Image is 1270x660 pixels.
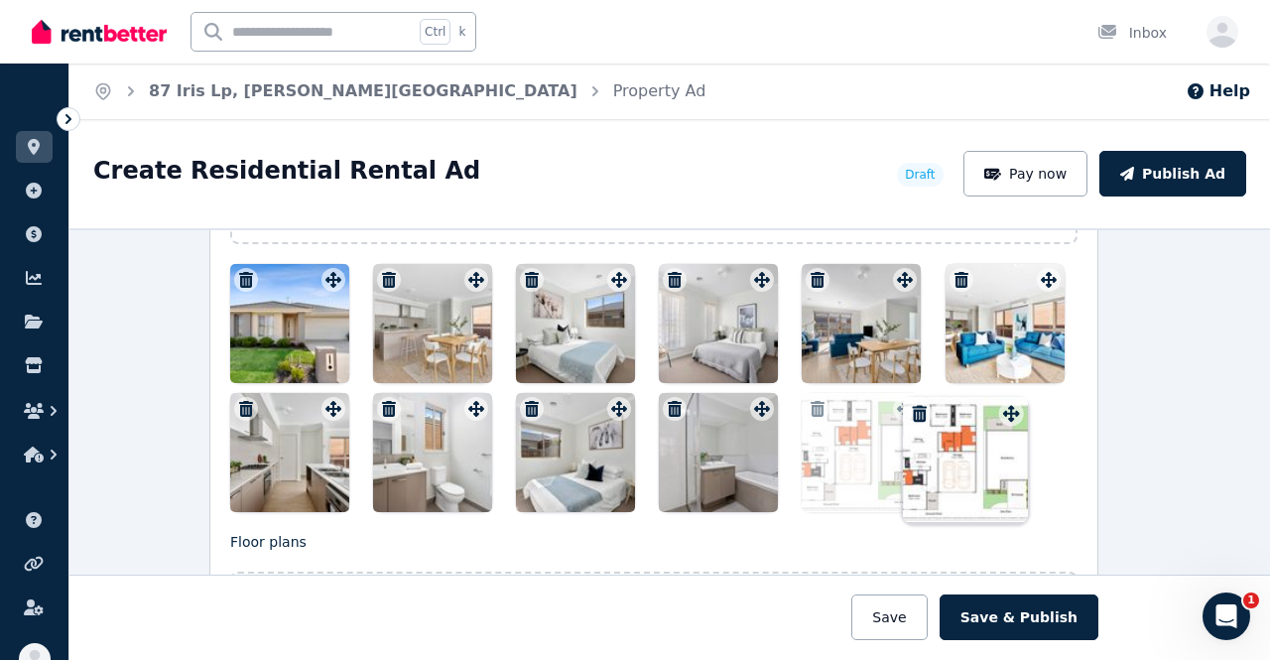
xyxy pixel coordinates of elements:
[1203,593,1250,640] iframe: Intercom live chat
[420,19,450,45] span: Ctrl
[613,81,706,100] a: Property Ad
[69,64,729,119] nav: Breadcrumb
[458,24,465,40] span: k
[1186,79,1250,103] button: Help
[851,594,927,640] button: Save
[149,81,577,100] a: 87 Iris Lp, [PERSON_NAME][GEOGRAPHIC_DATA]
[940,594,1098,640] button: Save & Publish
[1097,23,1167,43] div: Inbox
[230,532,1078,552] p: Floor plans
[963,151,1088,197] button: Pay now
[32,17,167,47] img: RentBetter
[1099,151,1246,197] button: Publish Ad
[1243,593,1259,608] span: 1
[93,155,480,187] h1: Create Residential Rental Ad
[905,167,935,183] span: Draft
